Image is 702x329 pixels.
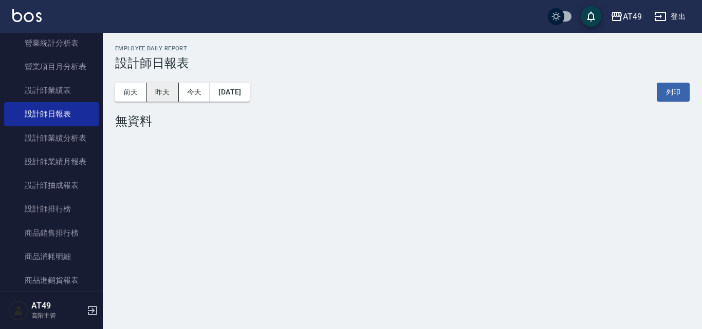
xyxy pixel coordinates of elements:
button: AT49 [606,6,646,27]
a: 設計師抽成報表 [4,173,99,197]
h3: 設計師日報表 [115,56,690,70]
div: AT49 [623,10,642,23]
a: 設計師排行榜 [4,197,99,221]
a: 設計師業績表 [4,79,99,102]
p: 高階主管 [31,311,84,320]
button: 今天 [179,83,211,102]
h5: AT49 [31,301,84,311]
button: save [581,6,601,27]
a: 設計師業績月報表 [4,150,99,173]
button: 昨天 [147,83,179,102]
a: 營業統計分析表 [4,31,99,55]
a: 商品銷售排行榜 [4,221,99,245]
img: Person [8,300,29,321]
button: [DATE] [210,83,249,102]
button: 登出 [650,7,690,26]
a: 商品進銷貨報表 [4,268,99,292]
img: Logo [12,9,42,22]
a: 商品消耗明細 [4,245,99,268]
a: 營業項目月分析表 [4,55,99,79]
h2: Employee Daily Report [115,45,690,52]
button: 列印 [657,83,690,102]
a: 設計師日報表 [4,102,99,126]
a: 設計師業績分析表 [4,126,99,150]
button: 前天 [115,83,147,102]
div: 無資料 [115,114,690,128]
